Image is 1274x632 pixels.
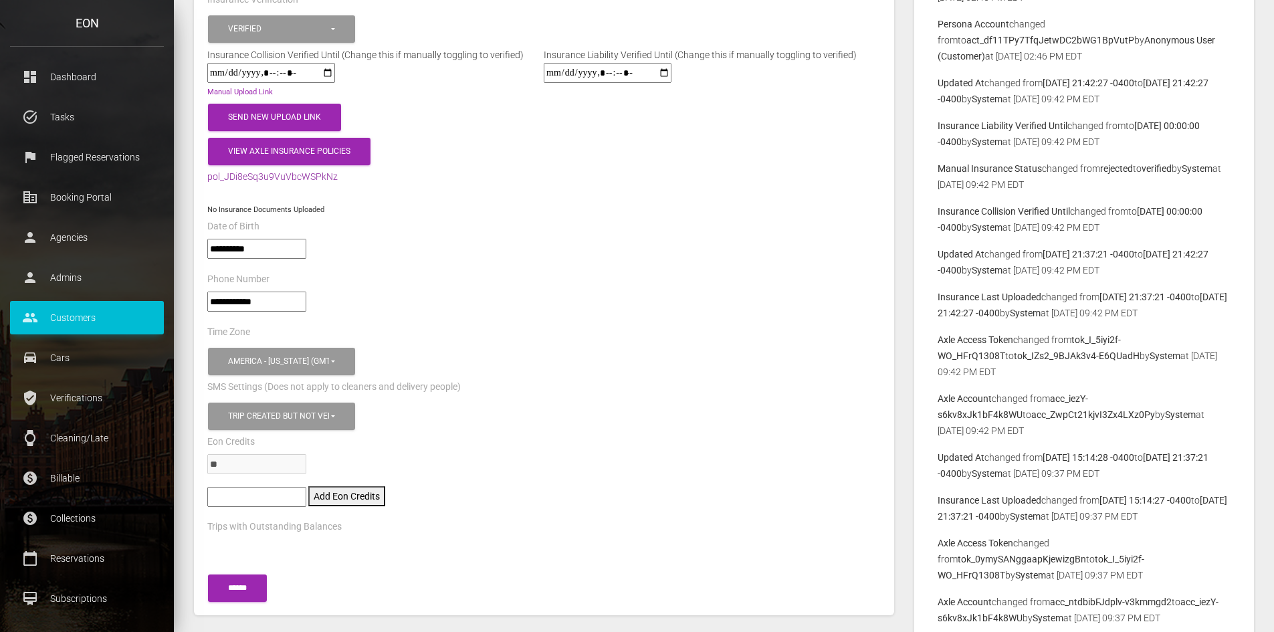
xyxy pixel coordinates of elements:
div: Insurance Collision Verified Until (Change this if manually toggling to verified) [197,47,534,63]
a: Manual Upload Link [207,88,273,96]
label: Time Zone [207,326,250,339]
b: Axle Access Token [938,538,1013,548]
b: Insurance Liability Verified Until [938,120,1067,131]
b: Persona Account [938,19,1009,29]
label: Date of Birth [207,220,259,233]
p: changed from to by at [DATE] 09:37 PM EDT [938,449,1231,482]
p: changed from to by at [DATE] 09:42 PM EDT [938,75,1231,107]
b: Updated At [938,78,984,88]
b: System [1033,613,1063,623]
a: corporate_fare Booking Portal [10,181,164,214]
b: [DATE] 21:42:27 -0400 [1043,78,1134,88]
label: Phone Number [207,273,270,286]
b: [DATE] 15:14:27 -0400 [1099,495,1191,506]
b: act_df11TPy7TfqJetwDC2bWG1BpVutP [966,35,1134,45]
b: verified [1142,163,1172,174]
a: watch Cleaning/Late [10,421,164,455]
b: Axle Access Token [938,334,1013,345]
p: Cars [20,348,154,368]
p: Dashboard [20,67,154,87]
a: pol_JDi8eSq3u9VuVbcWSPkNz [207,171,338,182]
label: Trips with Outstanding Balances [207,520,342,534]
p: Reservations [20,548,154,568]
div: Insurance Liability Verified Until (Change this if manually toggling to verified) [534,47,867,63]
p: Booking Portal [20,187,154,207]
b: System [972,136,1002,147]
a: paid Collections [10,502,164,535]
a: task_alt Tasks [10,100,164,134]
b: System [972,94,1002,104]
b: Axle Account [938,597,992,607]
button: America - New York (GMT -05:00) [208,348,355,375]
a: person Agencies [10,221,164,254]
button: Trip created but not verified, Customer is verified and trip is set to go [208,403,355,430]
p: Subscriptions [20,589,154,609]
p: changed from to by at [DATE] 09:42 PM EDT [938,289,1231,321]
p: changed from to by at [DATE] 09:42 PM EDT [938,203,1231,235]
b: Axle Account [938,393,992,404]
p: Verifications [20,388,154,408]
p: changed from to by at [DATE] 09:37 PM EDT [938,594,1231,626]
a: calendar_today Reservations [10,542,164,575]
b: tok_0ymySANggaapKjewizgBn [958,554,1086,564]
a: flag Flagged Reservations [10,140,164,174]
div: America - [US_STATE] (GMT -05:00) [228,356,329,367]
a: verified_user Verifications [10,381,164,415]
label: SMS Settings (Does not apply to cleaners and delivery people) [207,381,461,394]
b: System [1015,570,1046,581]
a: dashboard Dashboard [10,60,164,94]
p: changed from to by at [DATE] 09:42 PM EDT [938,118,1231,150]
b: System [1150,350,1180,361]
b: System [1165,409,1196,420]
p: Tasks [20,107,154,127]
p: changed from to by at [DATE] 09:42 PM EDT [938,246,1231,278]
b: Insurance Last Uploaded [938,495,1041,506]
button: Send New Upload Link [208,104,341,131]
p: changed from to by at [DATE] 09:42 PM EDT [938,161,1231,193]
p: Admins [20,268,154,288]
b: tok_IZs2_9BJAk3v4-E6QUadH [1014,350,1140,361]
p: changed from to by at [DATE] 02:46 PM EDT [938,16,1231,64]
button: Add Eon Credits [308,486,385,506]
b: [DATE] 21:37:21 -0400 [1099,292,1191,302]
p: Collections [20,508,154,528]
b: [DATE] 21:37:21 -0400 [1043,249,1134,259]
a: person Admins [10,261,164,294]
b: System [1010,308,1041,318]
div: Verified [228,23,329,35]
b: Manual Insurance Status [938,163,1042,174]
p: changed from to by at [DATE] 09:42 PM EDT [938,332,1231,380]
p: Flagged Reservations [20,147,154,167]
b: acc_ntdbibFJdplv-v3kmmgd2 [1050,597,1172,607]
b: System [972,222,1002,233]
a: card_membership Subscriptions [10,582,164,615]
b: [DATE] 15:14:28 -0400 [1043,452,1134,463]
p: changed from to by at [DATE] 09:42 PM EDT [938,391,1231,439]
b: Insurance Collision Verified Until [938,206,1070,217]
b: System [972,468,1002,479]
b: System [1182,163,1212,174]
small: No Insurance Documents Uploaded [207,205,324,214]
p: Agencies [20,227,154,247]
label: Eon Credits [207,435,255,449]
a: drive_eta Cars [10,341,164,375]
a: people Customers [10,301,164,334]
b: Updated At [938,249,984,259]
div: Trip created but not verified , Customer is verified and trip is set to go [228,411,329,422]
p: Cleaning/Late [20,428,154,448]
b: Insurance Last Uploaded [938,292,1041,302]
p: changed from to by at [DATE] 09:37 PM EDT [938,535,1231,583]
b: System [1010,511,1041,522]
b: System [972,265,1002,276]
b: Updated At [938,452,984,463]
button: View Axle Insurance Policies [208,138,370,165]
button: Verified [208,15,355,43]
b: rejected [1100,163,1133,174]
p: Customers [20,308,154,328]
b: acc_ZwpCt21kjvI3Zx4LXz0Py [1031,409,1155,420]
a: paid Billable [10,461,164,495]
p: changed from to by at [DATE] 09:37 PM EDT [938,492,1231,524]
p: Billable [20,468,154,488]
